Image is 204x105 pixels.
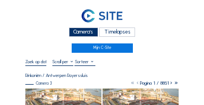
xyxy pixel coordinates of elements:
div: Rinkoniën / Antwerpen Royerssluis [25,73,88,78]
a: Mijn C-Site [72,43,133,53]
input: Zoek op datum 󰅀 [25,59,46,64]
img: C-SITE Logo [82,9,122,23]
div: Timelapses [99,27,135,37]
a: C-SITE Logo [25,8,179,26]
div: Camera's [69,27,98,37]
div: Camera 3 [25,81,52,85]
span: Pagina 1 / 8851 [140,80,169,86]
